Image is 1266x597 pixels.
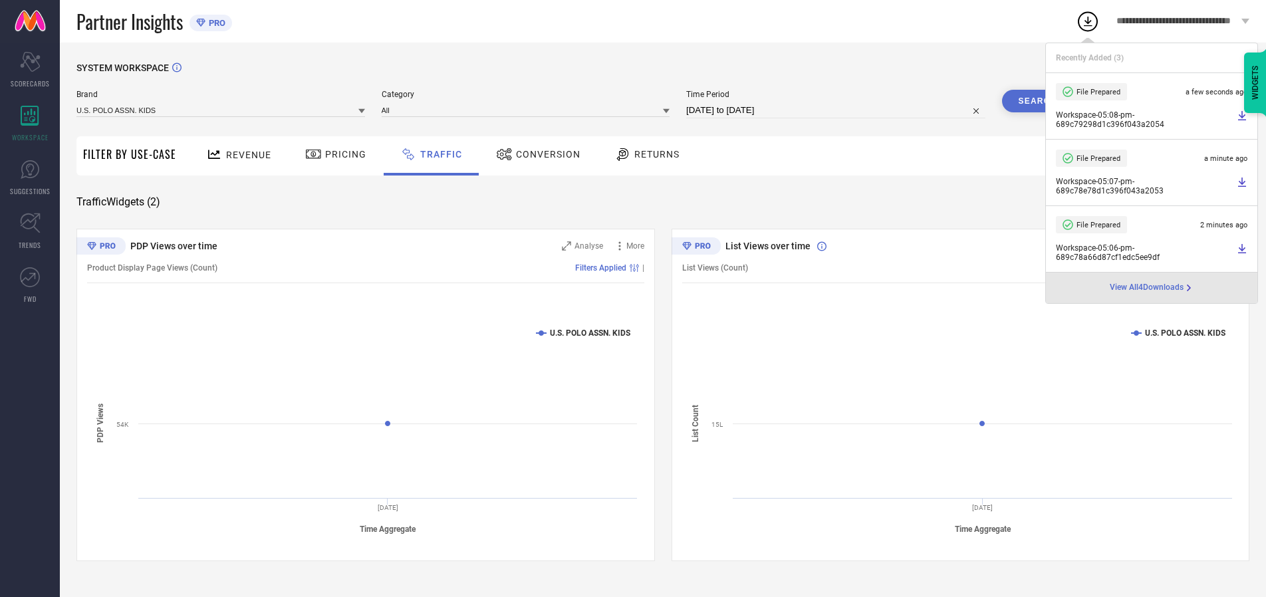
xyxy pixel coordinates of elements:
span: Filters Applied [575,263,626,273]
span: Revenue [226,150,271,160]
span: Recently Added ( 3 ) [1056,53,1124,62]
text: U.S. POLO ASSN. KIDS [1145,328,1225,338]
input: Select time period [686,102,985,118]
span: Returns [634,149,680,160]
span: List Views over time [725,241,811,251]
tspan: PDP Views [96,404,105,443]
span: Pricing [325,149,366,160]
text: 15L [711,421,723,428]
span: Category [382,90,670,99]
span: SCORECARDS [11,78,50,88]
span: Workspace - 05:06-pm - 689c78a66d87cf1edc5ee9df [1056,243,1233,262]
span: Conversion [516,149,580,160]
span: View All 4 Downloads [1110,283,1184,293]
div: Open download page [1110,283,1194,293]
text: 54K [116,421,129,428]
span: List Views (Count) [682,263,748,273]
a: Download [1237,177,1247,195]
span: FWD [24,294,37,304]
span: a minute ago [1204,154,1247,163]
span: Traffic [420,149,462,160]
span: PDP Views over time [130,241,217,251]
a: Download [1237,243,1247,262]
span: | [642,263,644,273]
span: Workspace - 05:07-pm - 689c78e78d1c396f043a2053 [1056,177,1233,195]
span: Brand [76,90,365,99]
span: WORKSPACE [12,132,49,142]
a: Download [1237,110,1247,129]
svg: Zoom [562,241,571,251]
span: TRENDS [19,240,41,250]
span: 2 minutes ago [1200,221,1247,229]
span: PRO [205,18,225,28]
span: More [626,241,644,251]
text: [DATE] [378,504,398,511]
span: SYSTEM WORKSPACE [76,62,169,73]
button: Search [1002,90,1074,112]
span: Traffic Widgets ( 2 ) [76,195,160,209]
div: Open download list [1076,9,1100,33]
span: Filter By Use-Case [83,146,176,162]
span: File Prepared [1076,221,1120,229]
div: Premium [76,237,126,257]
tspan: Time Aggregate [360,525,416,534]
span: a few seconds ago [1186,88,1247,96]
text: [DATE] [972,504,993,511]
span: SUGGESTIONS [10,186,51,196]
div: Premium [672,237,721,257]
tspan: Time Aggregate [954,525,1011,534]
span: Product Display Page Views (Count) [87,263,217,273]
span: Partner Insights [76,8,183,35]
tspan: List Count [691,405,700,442]
span: File Prepared [1076,88,1120,96]
span: File Prepared [1076,154,1120,163]
span: Time Period [686,90,985,99]
text: U.S. POLO ASSN. KIDS [550,328,630,338]
span: Analyse [574,241,603,251]
a: View All4Downloads [1110,283,1194,293]
span: Workspace - 05:08-pm - 689c79298d1c396f043a2054 [1056,110,1233,129]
